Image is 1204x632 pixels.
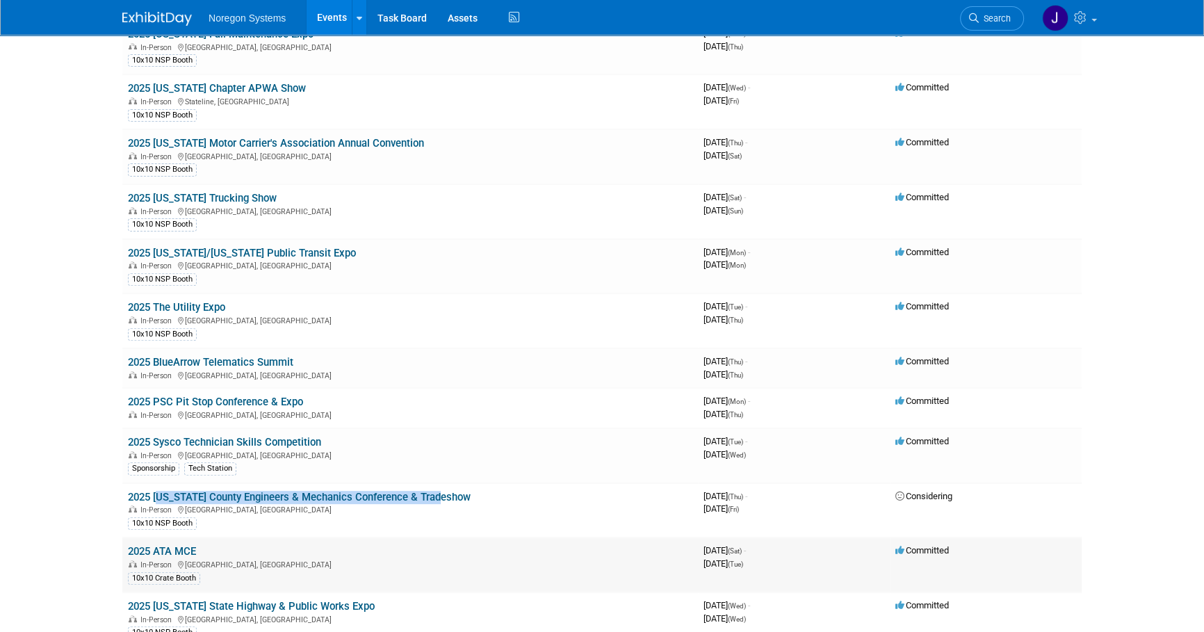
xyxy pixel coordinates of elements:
[748,396,750,406] span: -
[745,301,747,311] span: -
[703,600,750,610] span: [DATE]
[745,436,747,446] span: -
[728,194,742,202] span: (Sat)
[209,13,286,24] span: Noregon Systems
[728,152,742,160] span: (Sat)
[129,615,137,622] img: In-Person Event
[128,491,471,503] a: 2025 [US_STATE] County Engineers & Mechanics Conference & Tradeshow
[140,97,176,106] span: In-Person
[895,301,949,311] span: Committed
[128,247,356,259] a: 2025 [US_STATE]/[US_STATE] Public Transit Expo
[979,13,1011,24] span: Search
[895,356,949,366] span: Committed
[728,207,743,215] span: (Sun)
[748,600,750,610] span: -
[748,82,750,92] span: -
[895,137,949,147] span: Committed
[128,205,692,216] div: [GEOGRAPHIC_DATA], [GEOGRAPHIC_DATA]
[129,560,137,567] img: In-Person Event
[140,316,176,325] span: In-Person
[129,505,137,512] img: In-Person Event
[128,558,692,569] div: [GEOGRAPHIC_DATA], [GEOGRAPHIC_DATA]
[140,411,176,420] span: In-Person
[728,303,743,311] span: (Tue)
[744,192,746,202] span: -
[703,192,746,202] span: [DATE]
[140,207,176,216] span: In-Person
[140,152,176,161] span: In-Person
[728,451,746,459] span: (Wed)
[728,505,739,513] span: (Fri)
[128,369,692,380] div: [GEOGRAPHIC_DATA], [GEOGRAPHIC_DATA]
[703,314,743,325] span: [DATE]
[728,43,743,51] span: (Thu)
[129,207,137,214] img: In-Person Event
[128,41,692,52] div: [GEOGRAPHIC_DATA], [GEOGRAPHIC_DATA]
[128,314,692,325] div: [GEOGRAPHIC_DATA], [GEOGRAPHIC_DATA]
[728,30,746,38] span: (Wed)
[129,97,137,104] img: In-Person Event
[745,491,747,501] span: -
[895,247,949,257] span: Committed
[128,517,197,530] div: 10x10 NSP Booth
[122,12,192,26] img: ExhibitDay
[728,358,743,366] span: (Thu)
[703,356,747,366] span: [DATE]
[703,449,746,460] span: [DATE]
[895,192,949,202] span: Committed
[128,613,692,624] div: [GEOGRAPHIC_DATA], [GEOGRAPHIC_DATA]
[703,150,742,161] span: [DATE]
[728,97,739,105] span: (Fri)
[128,259,692,270] div: [GEOGRAPHIC_DATA], [GEOGRAPHIC_DATA]
[184,462,236,475] div: Tech Station
[744,545,746,556] span: -
[703,247,750,257] span: [DATE]
[129,371,137,378] img: In-Person Event
[745,137,747,147] span: -
[128,301,225,314] a: 2025 The Utility Expo
[895,396,949,406] span: Committed
[129,316,137,323] img: In-Person Event
[128,28,314,40] a: 2025 [US_STATE] Fall Maintenance Expo
[128,572,200,585] div: 10x10 Crate Booth
[129,43,137,50] img: In-Person Event
[703,259,746,270] span: [DATE]
[895,28,949,38] span: Committed
[703,82,750,92] span: [DATE]
[128,273,197,286] div: 10x10 NSP Booth
[703,28,750,38] span: [DATE]
[703,301,747,311] span: [DATE]
[140,43,176,52] span: In-Person
[728,547,742,555] span: (Sat)
[703,95,739,106] span: [DATE]
[703,613,746,624] span: [DATE]
[128,503,692,514] div: [GEOGRAPHIC_DATA], [GEOGRAPHIC_DATA]
[895,82,949,92] span: Committed
[128,54,197,67] div: 10x10 NSP Booth
[128,137,424,149] a: 2025 [US_STATE] Motor Carrier's Association Annual Convention
[895,600,949,610] span: Committed
[728,84,746,92] span: (Wed)
[895,545,949,556] span: Committed
[128,462,179,475] div: Sponsorship
[728,602,746,610] span: (Wed)
[128,396,303,408] a: 2025 PSC Pit Stop Conference & Expo
[745,356,747,366] span: -
[728,249,746,257] span: (Mon)
[128,545,196,558] a: 2025 ATA MCE
[728,139,743,147] span: (Thu)
[128,409,692,420] div: [GEOGRAPHIC_DATA], [GEOGRAPHIC_DATA]
[129,451,137,458] img: In-Person Event
[129,411,137,418] img: In-Person Event
[703,409,743,419] span: [DATE]
[960,6,1024,31] a: Search
[748,28,750,38] span: -
[748,247,750,257] span: -
[703,558,743,569] span: [DATE]
[728,371,743,379] span: (Thu)
[128,600,375,613] a: 2025 [US_STATE] State Highway & Public Works Expo
[728,493,743,501] span: (Thu)
[728,261,746,269] span: (Mon)
[703,369,743,380] span: [DATE]
[728,398,746,405] span: (Mon)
